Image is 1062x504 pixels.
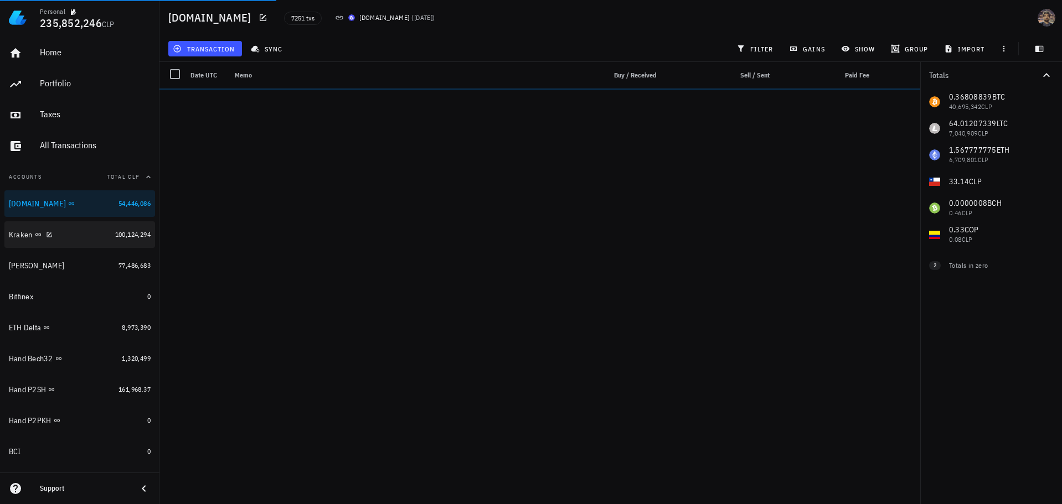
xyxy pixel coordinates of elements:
div: Sell / Sent [703,62,774,89]
div: Paid Fee [794,62,874,89]
span: ( ) [411,12,435,23]
div: Hand P2PKH [9,416,51,425]
div: Kraken [9,230,33,240]
a: ETH Delta 8,973,390 [4,314,155,341]
div: avatar [1038,9,1055,27]
span: sync [253,44,282,53]
span: CLP [102,19,115,29]
a: Hand Bech32 1,320,499 [4,345,155,372]
button: gains [785,41,832,56]
a: Hand P2PKH 0 [4,407,155,434]
div: [DOMAIN_NAME] [9,199,66,209]
span: show [843,44,875,53]
span: 54,446,086 [118,199,151,207]
div: [DOMAIN_NAME] [359,12,409,23]
div: Home [40,47,151,58]
span: 0 [147,416,151,424]
a: Home [4,40,155,66]
div: Support [40,484,128,493]
span: 8,973,390 [122,323,151,331]
a: Taxes [4,102,155,128]
span: gains [791,44,824,53]
span: group [893,44,928,53]
div: Totals in zero [949,261,1031,271]
h1: [DOMAIN_NAME] [168,9,255,27]
button: AccountsTotal CLP [4,164,155,190]
div: [PERSON_NAME] [9,261,64,271]
a: Portfolio [4,71,155,97]
span: [DATE] [414,13,432,22]
span: Total CLP [107,173,140,180]
div: Portfolio [40,78,151,89]
div: ETH Delta [9,323,41,332]
a: Hand P2SH 161,968.37 [4,376,155,403]
span: Sell / Sent [740,71,770,79]
span: Memo [235,71,252,79]
span: 7251 txs [291,12,315,24]
a: Kraken 100,124,294 [4,221,155,248]
div: Taxes [40,109,151,119]
div: Buy / Received [590,62,661,89]
button: show [836,41,881,56]
span: 1,320,499 [122,354,151,362]
img: BudaPuntoCom [348,14,355,21]
span: filter [739,44,774,53]
span: 100,124,294 [115,230,151,238]
button: Totals [920,62,1062,89]
img: LedgiFi [9,9,27,27]
div: All Transactions [40,140,151,150]
div: Hand Bech32 [9,354,53,363]
button: import [940,41,992,56]
a: Bitfinex 0 [4,283,155,310]
button: filter [731,41,780,56]
span: Buy / Received [614,71,657,79]
a: [PERSON_NAME] 77,486,683 [4,252,155,279]
span: 235,852,246 [40,15,102,30]
button: group [886,41,935,56]
span: Paid Fee [845,71,869,79]
span: 77,486,683 [118,261,151,269]
button: sync [246,41,290,56]
span: Date UTC [190,71,217,79]
div: Bitfinex [9,292,33,302]
div: Hand P2SH [9,385,46,394]
div: Memo [230,62,590,89]
a: [DOMAIN_NAME] 54,446,086 [4,190,155,217]
div: Date UTC [186,62,230,89]
div: Personal [40,7,65,16]
span: transaction [175,44,235,53]
a: BCI 0 [4,438,155,465]
span: 161,968.37 [118,385,151,393]
button: transaction [168,41,242,56]
span: 2 [934,261,936,270]
div: BCI [9,447,21,456]
a: All Transactions [4,133,155,159]
span: import [946,44,985,53]
div: Totals [929,71,1040,79]
span: 0 [147,292,151,300]
span: 0 [147,447,151,455]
